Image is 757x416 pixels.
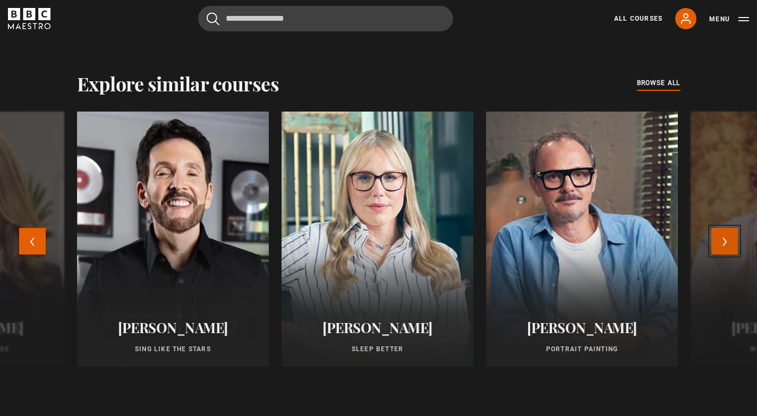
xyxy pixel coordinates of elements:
a: browse all [637,78,681,89]
input: Search [198,6,453,31]
h2: Explore similar courses [77,72,279,95]
span: browse all [637,78,681,88]
h2: [PERSON_NAME] [499,319,665,336]
h2: [PERSON_NAME] [90,319,256,336]
p: Sing Like the Stars [90,344,256,354]
p: Portrait Painting [499,344,665,354]
a: All Courses [614,14,662,23]
a: [PERSON_NAME] Sleep Better [282,112,473,367]
button: Toggle navigation [709,14,749,24]
svg: BBC Maestro [8,8,50,29]
button: Submit the search query [207,12,219,26]
p: Sleep Better [294,344,461,354]
a: [PERSON_NAME] Sing Like the Stars [77,112,269,367]
h2: [PERSON_NAME] [294,319,461,336]
a: [PERSON_NAME] Portrait Painting [486,112,678,367]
